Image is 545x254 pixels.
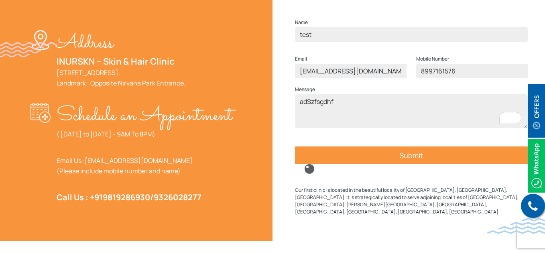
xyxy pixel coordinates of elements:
[57,55,175,67] a: INURSKN – Skin & Hair Clinic
[57,129,232,139] p: ( [DATE] to [DATE] - 9AM To 8PM)
[295,94,528,128] textarea: To enrich screen reader interactions, please activate Accessibility in Grammarly extension settings
[57,68,185,87] a: [STREET_ADDRESS].Landmark : Opposite Nirvana Park Entrance.
[154,192,201,203] a: 9326028277
[295,27,528,42] input: Enter your name
[57,103,232,129] p: Schedule an Appointment
[528,139,545,193] img: Whatsappicon
[57,155,232,176] p: Email Us : (Please include mobile number and name)
[295,54,307,64] label: Email
[295,18,528,180] form: Contact form
[416,54,449,64] label: Mobile Number
[295,187,528,215] p: Our first clinic is located in the beautiful locality of [GEOGRAPHIC_DATA], [GEOGRAPHIC_DATA], [G...
[295,146,528,164] input: Submit
[529,240,535,246] img: up-blue-arrow.svg
[487,218,545,234] img: bluewave
[57,192,201,203] strong: Call Us : +91 /
[295,85,315,94] label: Message
[103,192,150,203] a: 9819286930
[295,18,308,27] label: Name
[85,156,193,165] a: [EMAIL_ADDRESS][DOMAIN_NAME]
[528,84,545,138] img: offerBt
[31,103,57,123] img: appointment-w
[57,30,185,56] p: Address
[295,64,407,78] input: Enter email address
[31,30,57,50] img: location-w
[416,64,528,78] input: Enter your mobile number
[528,161,545,169] a: Whatsappicon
